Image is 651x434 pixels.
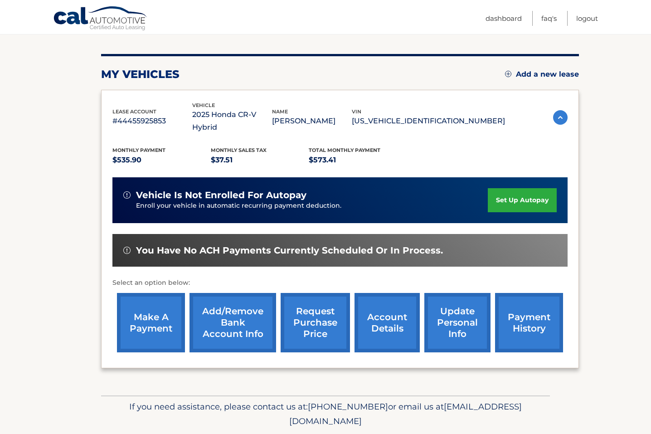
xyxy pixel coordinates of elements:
span: Total Monthly Payment [309,147,380,153]
a: payment history [495,293,563,352]
img: alert-white.svg [123,247,131,254]
span: vehicle is not enrolled for autopay [136,190,306,201]
img: accordion-active.svg [553,110,568,125]
a: Cal Automotive [53,6,148,32]
a: Logout [576,11,598,26]
a: set up autopay [488,188,557,212]
p: #44455925853 [112,115,192,127]
a: make a payment [117,293,185,352]
p: Select an option below: [112,278,568,288]
span: Monthly Payment [112,147,165,153]
h2: my vehicles [101,68,180,81]
p: [PERSON_NAME] [272,115,352,127]
p: $535.90 [112,154,211,166]
a: FAQ's [541,11,557,26]
a: request purchase price [281,293,350,352]
img: add.svg [505,71,511,77]
span: vehicle [192,102,215,108]
p: [US_VEHICLE_IDENTIFICATION_NUMBER] [352,115,505,127]
a: update personal info [424,293,491,352]
p: $573.41 [309,154,407,166]
span: lease account [112,108,156,115]
p: $37.51 [211,154,309,166]
a: Add a new lease [505,70,579,79]
span: Monthly sales Tax [211,147,267,153]
span: [PHONE_NUMBER] [308,401,388,412]
span: name [272,108,288,115]
a: Dashboard [486,11,522,26]
span: vin [352,108,361,115]
img: alert-white.svg [123,191,131,199]
p: 2025 Honda CR-V Hybrid [192,108,272,134]
a: Add/Remove bank account info [189,293,276,352]
span: You have no ACH payments currently scheduled or in process. [136,245,443,256]
p: Enroll your vehicle in automatic recurring payment deduction. [136,201,488,211]
span: [EMAIL_ADDRESS][DOMAIN_NAME] [289,401,522,426]
a: account details [355,293,420,352]
p: If you need assistance, please contact us at: or email us at [107,400,544,429]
